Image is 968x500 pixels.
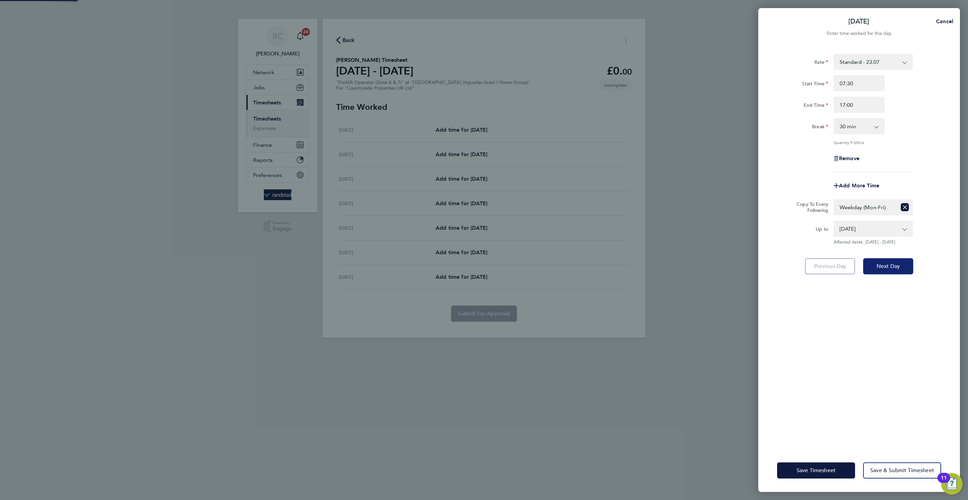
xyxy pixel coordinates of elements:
[816,226,828,234] label: Up to
[925,15,960,28] button: Cancel
[777,462,855,479] button: Save Timesheet
[877,263,900,270] span: Next Day
[812,124,828,132] label: Break
[848,17,869,26] p: [DATE]
[863,462,941,479] button: Save & Submit Timesheet
[850,140,858,145] span: 9.00
[834,140,913,145] div: Quantity: hrs
[834,239,913,245] span: Affected dates: [DATE] - [DATE]
[802,81,828,89] label: Start Time
[839,155,859,162] span: Remove
[791,201,828,213] label: Copy To Every Following
[941,478,947,487] div: 11
[814,59,828,67] label: Rate
[804,102,828,110] label: End Time
[934,18,953,25] span: Cancel
[758,30,960,38] div: Enter time worked for this day.
[834,183,879,188] button: Add More Time
[901,200,909,215] button: Reset selection
[941,473,963,495] button: Open Resource Center, 11 new notifications
[839,182,879,189] span: Add More Time
[834,75,885,91] input: E.g. 08:00
[797,467,836,474] span: Save Timesheet
[834,156,859,161] button: Remove
[870,467,934,474] span: Save & Submit Timesheet
[834,97,885,113] input: E.g. 18:00
[863,258,913,274] button: Next Day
